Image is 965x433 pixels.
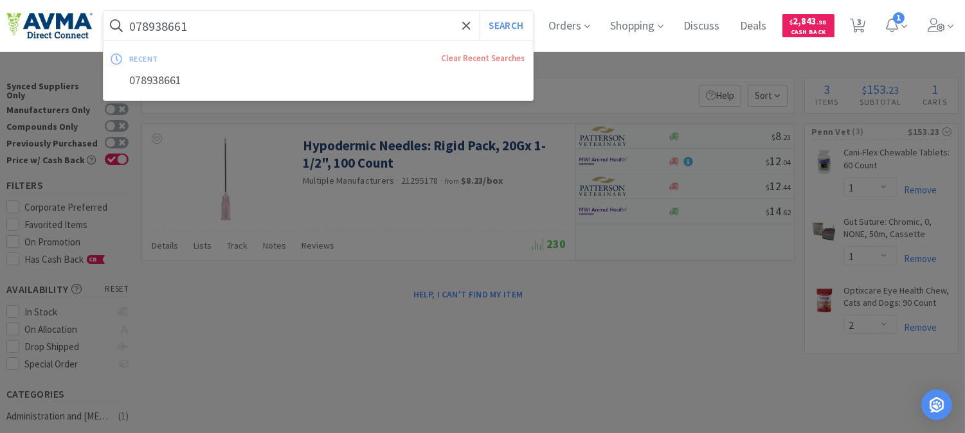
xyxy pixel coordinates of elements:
span: $ [790,18,793,26]
span: 2,843 [790,15,827,27]
a: Clear Recent Searches [442,53,525,64]
img: e4e33dab9f054f5782a47901c742baa9_102.png [6,12,93,39]
span: 1 [893,12,905,24]
a: 3 [845,22,871,33]
a: Deals [735,21,772,32]
div: recent [129,49,300,69]
div: Open Intercom Messenger [921,389,952,420]
button: Search [479,11,532,40]
a: $2,843.98Cash Back [782,8,834,43]
input: Search by item, sku, manufacturer, ingredient, size... [104,11,533,40]
span: Cash Back [790,29,827,37]
div: 078938661 [104,69,533,93]
span: . 98 [817,18,827,26]
a: Discuss [679,21,725,32]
